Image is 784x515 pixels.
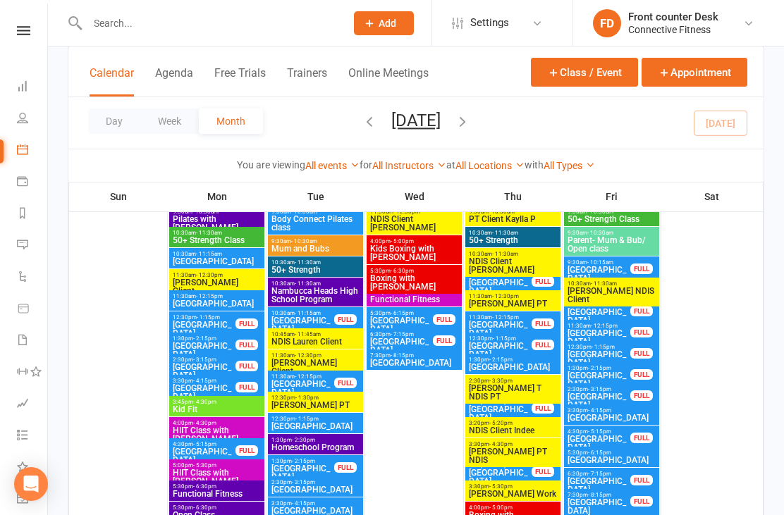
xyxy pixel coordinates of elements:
span: 11:30am [271,352,360,359]
span: - 12:15pm [196,293,223,299]
span: 5:30pm [567,449,656,456]
span: 6:30pm [567,471,631,477]
span: Parent- Mum & Bub/ Open class [567,236,656,253]
span: 6:30pm [369,331,434,337]
span: [GEOGRAPHIC_DATA] [567,414,656,422]
span: [GEOGRAPHIC_DATA] [468,405,532,422]
span: [GEOGRAPHIC_DATA] [172,363,236,380]
span: 9:30am [172,209,262,215]
span: 12:30pm [172,314,236,321]
span: - 6:30pm [193,504,216,511]
a: People [17,104,49,135]
span: 5:30pm [172,483,262,490]
button: [DATE] [391,111,441,130]
span: - 7:15pm [391,331,414,337]
span: 1:30pm [271,437,360,443]
span: - 2:15pm [588,365,611,371]
a: Assessments [17,389,49,421]
span: NDIS Lauren Client [271,337,360,346]
strong: at [446,159,455,170]
div: FULL [630,496,653,507]
span: Boxing with [PERSON_NAME] [369,274,459,291]
span: - 12:15pm [591,323,618,329]
span: [GEOGRAPHIC_DATA] [271,507,360,515]
span: - 4:30pm [489,441,513,447]
span: 10:30am [567,280,656,287]
span: Functional Fitness [369,295,459,304]
span: 10:30am [271,280,360,287]
th: Fri [563,182,661,211]
span: [PERSON_NAME] T NDIS PT [468,384,558,401]
span: - 12:30pm [196,272,223,278]
span: [GEOGRAPHIC_DATA] [468,278,532,295]
th: Thu [464,182,563,211]
span: - 11:30am [295,259,321,266]
span: - 4:15pm [588,407,611,414]
span: 12:30pm [271,416,360,422]
span: Nambucca Heads High School Program [271,287,360,304]
span: - 1:15pm [493,335,516,342]
span: 5:30pm [369,268,459,274]
span: NDIS Client [PERSON_NAME] [369,215,459,232]
a: Dashboard [17,72,49,104]
span: - 10:30am [291,238,317,244]
span: - 11:30am [591,280,617,287]
span: 9:30am [271,209,360,215]
span: - 1:15pm [592,344,615,350]
a: Payments [17,167,49,199]
div: FULL [235,445,258,456]
span: 11:30am [271,373,335,380]
th: Sun [69,182,168,211]
span: [GEOGRAPHIC_DATA] [369,316,434,333]
span: NDIS Client [PERSON_NAME] [468,257,558,274]
span: 1:30pm [567,365,631,371]
span: - 3:15pm [292,479,315,485]
span: 50+ Strength [271,266,360,274]
span: [GEOGRAPHIC_DATA] [567,329,631,346]
button: Add [354,11,414,35]
span: Functional Fitness [172,490,262,498]
span: - 5:15pm [588,428,611,435]
span: 2:30pm [468,378,558,384]
div: FULL [532,466,554,477]
span: 50+ Strength Class [567,215,656,223]
span: [GEOGRAPHIC_DATA] [271,316,335,333]
div: Connective Fitness [628,23,718,36]
span: 4:00pm [468,504,558,511]
span: [PERSON_NAME] PT NDIS [468,447,558,464]
span: - 1:15pm [295,416,319,422]
span: 11:30am [567,323,631,329]
span: - 12:30pm [492,293,519,299]
span: - 8:15pm [391,352,414,359]
span: 10:30am [468,230,558,236]
span: - 11:30am [295,280,321,287]
span: [GEOGRAPHIC_DATA] [567,266,631,283]
span: Body Connect Pilates class [271,215,360,232]
span: [GEOGRAPHIC_DATA] [567,371,631,388]
span: NDIS Client Indee [468,426,558,435]
span: 4:00pm [369,238,459,244]
span: - 12:15pm [492,314,519,321]
span: [GEOGRAPHIC_DATA] [172,384,236,401]
span: 4:00pm [172,420,262,426]
div: FULL [630,306,653,316]
span: [GEOGRAPHIC_DATA] [172,257,262,266]
div: FULL [630,327,653,337]
span: 3:20pm [468,420,558,426]
span: [GEOGRAPHIC_DATA] [271,380,335,397]
span: - 8:15pm [588,492,611,498]
span: 10:30am [468,251,558,257]
span: HIIT Class with [PERSON_NAME] [172,426,262,443]
span: - 5:30pm [489,483,513,490]
span: - 3:30pm [489,378,513,384]
span: [PERSON_NAME] NDIS Client [567,287,656,304]
span: [GEOGRAPHIC_DATA] [567,308,631,325]
span: Pilates with [PERSON_NAME] [172,215,262,232]
span: [GEOGRAPHIC_DATA] [567,392,631,409]
span: PT Client Kaylla P [468,215,558,223]
strong: for [360,159,372,170]
button: Free Trials [214,66,266,97]
div: FULL [334,314,357,325]
span: [GEOGRAPHIC_DATA] [172,321,236,337]
span: Add [379,18,396,29]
